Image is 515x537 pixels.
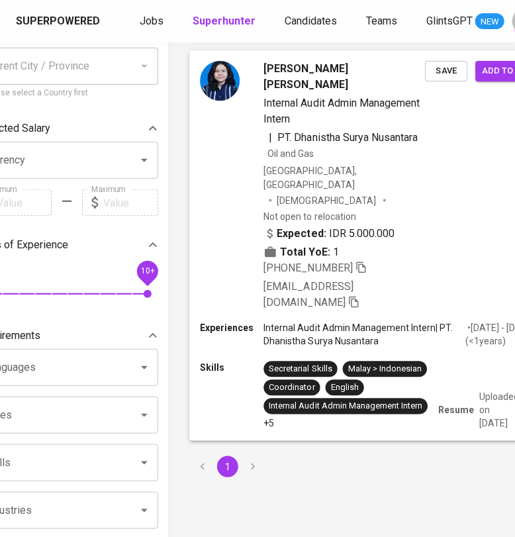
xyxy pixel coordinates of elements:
a: Superhunter [193,13,258,30]
b: Expected: [277,225,326,241]
span: Candidates [285,15,337,27]
p: Internal Audit Admin Management Intern | PT. Dhanistha Surya Nusantara [264,321,466,348]
p: +5 [264,416,275,430]
span: Jobs [140,15,164,27]
b: Total YoE: [281,244,330,260]
span: Internal Audit Admin Management Intern [264,97,420,125]
button: Open [135,454,154,472]
button: Open [135,501,154,520]
a: Candidates [285,13,340,30]
div: English [331,381,359,394]
span: [EMAIL_ADDRESS][DOMAIN_NAME] [264,280,353,309]
span: NEW [475,15,504,28]
span: [PERSON_NAME] [PERSON_NAME] [264,61,426,93]
nav: pagination navigation [190,456,265,477]
span: Teams [366,15,397,27]
div: IDR 5.000.000 [264,225,395,241]
p: Resume [438,403,474,416]
button: page 1 [217,456,238,477]
a: GlintsGPT NEW [426,13,504,30]
span: [PHONE_NUMBER] [264,262,353,274]
button: Open [135,406,154,424]
p: Not open to relocation [264,209,356,222]
span: Save [432,64,461,79]
span: [DEMOGRAPHIC_DATA] [277,193,378,207]
div: Superpowered [16,14,100,29]
img: 25163bf88d0924685de8d0261607ffbf.jpg [200,61,240,101]
div: [GEOGRAPHIC_DATA], [GEOGRAPHIC_DATA] [264,164,426,191]
button: Save [425,61,467,81]
span: PT. Dhanistha Surya Nusantara [278,131,418,144]
div: Internal Audit Admin Management Intern [269,400,423,413]
button: Open [135,151,154,170]
span: 1 [333,244,339,260]
span: 10+ [140,267,154,276]
a: Teams [366,13,400,30]
a: Superpowered [16,14,103,29]
span: Oil and Gas [268,148,314,159]
p: Skills [200,361,263,374]
div: Coordinator [269,381,315,394]
span: GlintsGPT [426,15,473,27]
p: Experiences [200,321,263,334]
span: | [269,130,273,146]
input: Value [103,189,158,216]
div: Secretarial Skills [269,363,332,375]
button: Open [135,358,154,377]
b: Superhunter [193,15,256,27]
div: Malay > Indonesian [348,363,422,375]
a: Jobs [140,13,166,30]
